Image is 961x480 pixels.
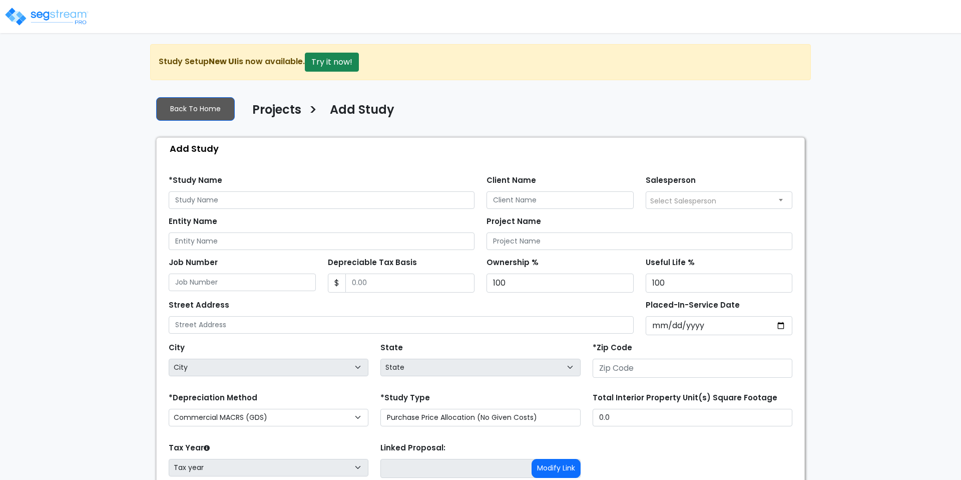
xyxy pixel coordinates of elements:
strong: New UI [209,56,237,67]
label: *Study Name [169,175,222,186]
label: Useful Life % [646,257,695,269]
button: Modify Link [532,459,581,478]
input: Study Name [169,191,474,209]
label: *Study Type [380,392,430,404]
div: Study Setup is now available. [150,44,811,80]
label: Job Number [169,257,218,269]
a: Projects [245,103,301,124]
input: Entity Name [169,232,474,250]
label: City [169,342,185,354]
label: *Depreciation Method [169,392,257,404]
input: Street Address [169,316,634,334]
label: Placed-In-Service Date [646,300,740,311]
label: Salesperson [646,175,696,186]
label: Entity Name [169,216,217,227]
label: Ownership % [487,257,539,269]
label: Client Name [487,175,536,186]
label: Linked Proposal: [380,442,445,454]
button: Try it now! [305,53,359,72]
a: Add Study [322,103,394,124]
a: Back To Home [156,97,235,121]
label: Street Address [169,300,229,311]
span: $ [328,274,346,293]
label: Tax Year [169,442,210,454]
input: Client Name [487,191,634,209]
input: total square foot [593,409,792,426]
h3: > [309,102,317,121]
input: Ownership % [487,274,634,293]
label: Depreciable Tax Basis [328,257,417,269]
h4: Projects [252,103,301,120]
label: State [380,342,403,354]
label: *Zip Code [593,342,632,354]
img: logo_pro_r.png [4,7,89,27]
input: Project Name [487,232,792,250]
label: Total Interior Property Unit(s) Square Footage [593,392,777,404]
input: Zip Code [593,359,792,378]
input: 0.00 [345,274,475,293]
span: Select Salesperson [650,196,716,206]
div: Add Study [162,138,804,159]
input: Job Number [169,274,316,291]
input: Useful Life % [646,274,793,293]
h4: Add Study [330,103,394,120]
label: Project Name [487,216,541,227]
